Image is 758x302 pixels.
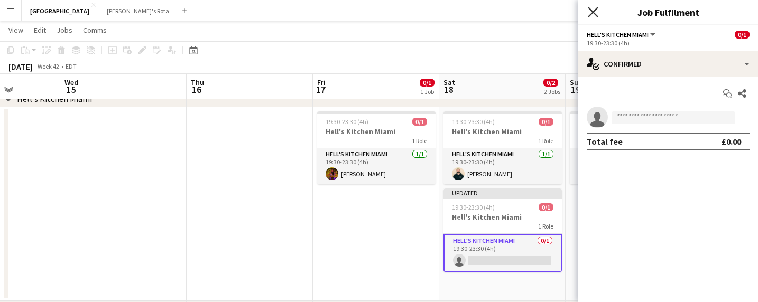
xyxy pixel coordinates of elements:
[66,62,77,70] div: EDT
[570,111,688,184] app-job-card: 12:00-16:00 (4h)0/1Hell's Kitchen Miami1 RoleHell's Kitchen- BRUNCH1/112:00-16:00 (4h)[PERSON_NAME]
[22,1,98,21] button: [GEOGRAPHIC_DATA]
[420,88,434,96] div: 1 Job
[587,31,649,39] span: Hell's Kitchen Miami
[189,83,204,96] span: 16
[587,39,750,47] div: 19:30-23:30 (4h)
[443,111,562,184] app-job-card: 19:30-23:30 (4h)0/1Hell's Kitchen Miami1 RoleHell's Kitchen Miami1/119:30-23:30 (4h)[PERSON_NAME]
[52,23,77,37] a: Jobs
[578,5,758,19] h3: Job Fulfilment
[64,78,78,87] span: Wed
[443,78,455,87] span: Sat
[587,31,657,39] button: Hell's Kitchen Miami
[443,212,562,222] h3: Hell's Kitchen Miami
[412,137,427,145] span: 1 Role
[8,61,33,72] div: [DATE]
[587,136,623,147] div: Total fee
[443,127,562,136] h3: Hell's Kitchen Miami
[63,83,78,96] span: 15
[568,83,583,96] span: 19
[317,78,326,87] span: Fri
[317,127,436,136] h3: Hell's Kitchen Miami
[543,79,558,87] span: 0/2
[539,118,553,126] span: 0/1
[452,118,495,126] span: 19:30-23:30 (4h)
[443,148,562,184] app-card-role: Hell's Kitchen Miami1/119:30-23:30 (4h)[PERSON_NAME]
[578,51,758,77] div: Confirmed
[326,118,368,126] span: 19:30-23:30 (4h)
[544,88,560,96] div: 2 Jobs
[83,25,107,35] span: Comms
[538,137,553,145] span: 1 Role
[316,83,326,96] span: 17
[412,118,427,126] span: 0/1
[443,188,562,272] app-job-card: Updated19:30-23:30 (4h)0/1Hell's Kitchen Miami1 RoleHell's Kitchen Miami0/119:30-23:30 (4h)
[57,25,72,35] span: Jobs
[570,127,688,136] h3: Hell's Kitchen Miami
[35,62,61,70] span: Week 42
[8,25,23,35] span: View
[443,234,562,272] app-card-role: Hell's Kitchen Miami0/119:30-23:30 (4h)
[191,78,204,87] span: Thu
[4,23,27,37] a: View
[317,111,436,184] app-job-card: 19:30-23:30 (4h)0/1Hell's Kitchen Miami1 RoleHell's Kitchen Miami1/119:30-23:30 (4h)[PERSON_NAME]
[420,79,435,87] span: 0/1
[442,83,455,96] span: 18
[722,136,741,147] div: £0.00
[98,1,178,21] button: [PERSON_NAME]'s Rota
[452,203,495,211] span: 19:30-23:30 (4h)
[317,148,436,184] app-card-role: Hell's Kitchen Miami1/119:30-23:30 (4h)[PERSON_NAME]
[570,78,583,87] span: Sun
[538,222,553,230] span: 1 Role
[539,203,553,211] span: 0/1
[30,23,50,37] a: Edit
[570,148,688,184] app-card-role: Hell's Kitchen- BRUNCH1/112:00-16:00 (4h)[PERSON_NAME]
[79,23,111,37] a: Comms
[34,25,46,35] span: Edit
[735,31,750,39] span: 0/1
[443,188,562,197] div: Updated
